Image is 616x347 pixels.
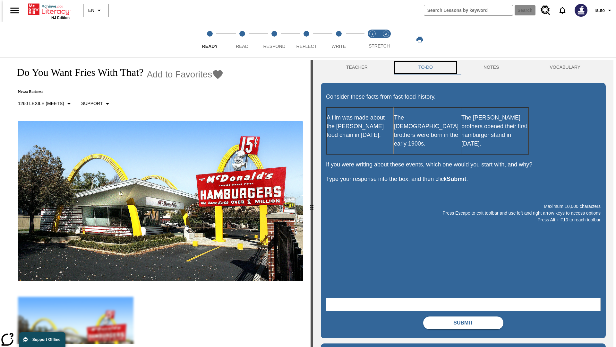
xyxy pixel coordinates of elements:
[458,60,524,75] button: NOTES
[331,44,346,49] span: Write
[5,1,24,20] button: Open side menu
[326,203,601,210] p: Maximum 10,000 characters
[326,217,601,223] p: Press Alt + F10 to reach toolbar
[19,332,65,347] button: Support Offline
[313,60,613,347] div: activity
[327,113,393,139] p: A film was made about the [PERSON_NAME] food chain in [DATE].
[10,67,143,78] h1: Do You Want Fries With That?
[385,32,387,35] text: 2
[147,69,212,80] span: Add to Favorites
[393,60,458,75] button: TO-DO
[424,5,513,15] input: search field
[571,2,591,19] button: Select a new avatar
[32,337,60,342] span: Support Offline
[320,22,357,57] button: Write step 5 of 5
[10,89,224,94] p: News: Business
[85,4,106,16] button: Language: EN, Select a language
[409,34,430,45] button: Print
[591,4,616,16] button: Profile/Settings
[311,60,313,347] div: Press Enter or Spacebar and then press right and left arrow keys to move the slider
[256,22,293,57] button: Respond step 3 of 5
[447,176,466,182] strong: Submit
[296,44,317,49] span: Reflect
[377,22,395,57] button: Stretch Respond step 2 of 2
[18,100,64,107] p: 1260 Lexile (Meets)
[28,2,70,20] div: Home
[88,7,94,14] span: EN
[321,60,606,75] div: Instructional Panel Tabs
[263,44,285,49] span: Respond
[3,60,311,344] div: reading
[575,4,587,17] img: Avatar
[321,60,393,75] button: Teacher
[79,98,114,110] button: Scaffolds, Support
[3,5,94,11] body: Maximum 10,000 characters Press Escape to exit toolbar and use left and right arrow keys to acces...
[423,316,503,329] button: Submit
[594,7,605,14] span: Tauto
[554,2,571,19] a: Notifications
[81,100,103,107] p: Support
[372,32,373,35] text: 1
[51,16,70,20] span: NJ Edition
[202,44,218,49] span: Ready
[236,44,248,49] span: Read
[461,113,528,148] p: The [PERSON_NAME] brothers opened their first hamburger stand in [DATE].
[537,2,554,19] a: Resource Center, Will open in new tab
[369,43,390,49] span: STRETCH
[326,210,601,217] p: Press Escape to exit toolbar and use left and right arrow keys to access options
[524,60,606,75] button: VOCABULARY
[326,175,601,183] p: Type your response into the box, and then click .
[326,160,601,169] p: If you were writing about these events, which one would you start with, and why?
[363,22,382,57] button: Stretch Read step 1 of 2
[394,113,461,148] p: The [DEMOGRAPHIC_DATA] brothers were born in the early 1900s.
[288,22,325,57] button: Reflect step 4 of 5
[191,22,228,57] button: Ready step 1 of 5
[18,121,303,281] img: One of the first McDonald's stores, with the iconic red sign and golden arches.
[147,69,224,80] button: Add to Favorites - Do You Want Fries With That?
[326,93,601,101] p: Consider these facts from fast-food history.
[15,98,75,110] button: Select Lexile, 1260 Lexile (Meets)
[223,22,261,57] button: Read step 2 of 5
